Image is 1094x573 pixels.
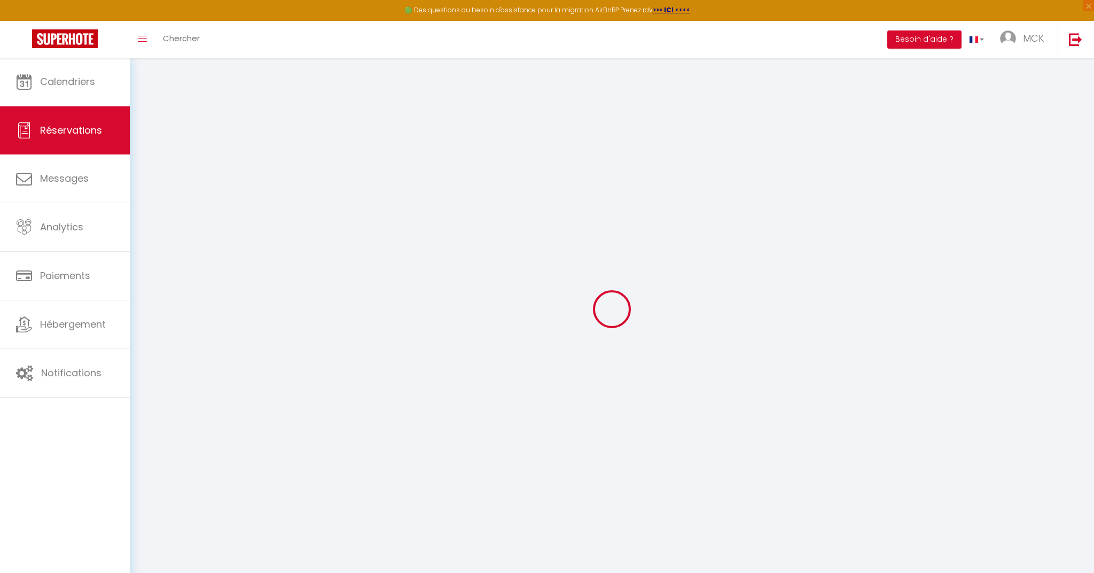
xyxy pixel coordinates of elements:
span: Chercher [163,33,200,44]
span: Analytics [40,220,83,234]
span: Paiements [40,269,90,282]
span: Hébergement [40,318,106,331]
span: Messages [40,172,89,185]
a: >>> ICI <<<< [653,5,690,14]
img: ... [1000,30,1016,47]
a: Chercher [155,21,208,58]
span: MCK [1023,32,1044,45]
span: Notifications [41,366,101,380]
span: Réservations [40,123,102,137]
img: Super Booking [32,29,98,48]
span: Calendriers [40,75,95,88]
button: Besoin d'aide ? [887,30,962,49]
a: ... MCK [992,21,1058,58]
img: logout [1069,33,1082,46]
